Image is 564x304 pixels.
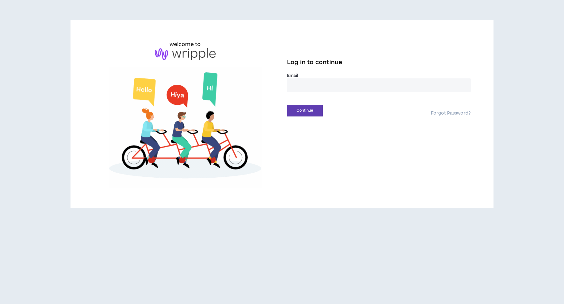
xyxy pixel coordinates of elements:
[93,67,277,188] img: Welcome to Wripple
[431,110,471,116] a: Forgot Password?
[170,41,201,48] h6: welcome to
[287,73,471,78] label: Email
[287,58,342,66] span: Log in to continue
[287,105,323,116] button: Continue
[155,48,216,60] img: logo-brand.png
